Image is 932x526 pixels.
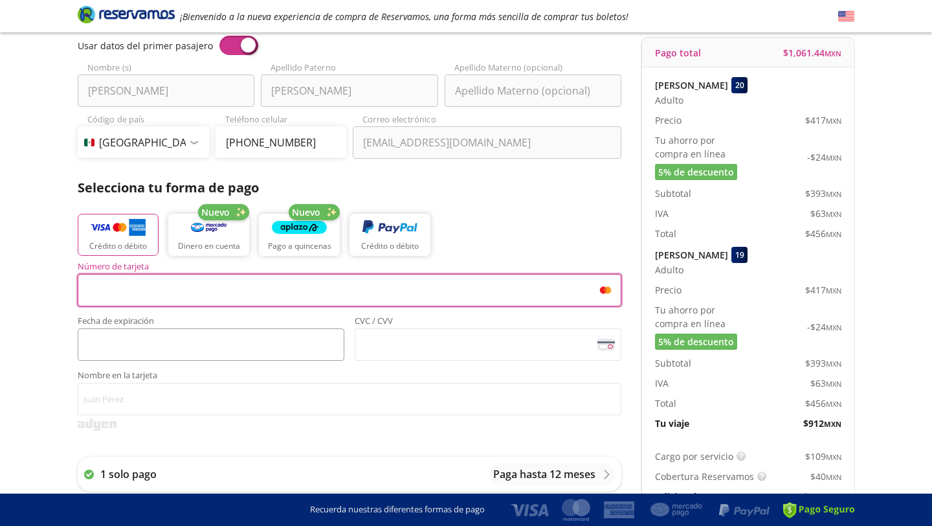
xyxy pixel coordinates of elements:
[655,450,733,463] p: Cargo por servicio
[268,240,331,252] p: Pago a quincenas
[597,284,614,296] img: mc
[445,74,621,107] input: Apellido Materno (opcional)
[655,133,748,161] p: Tu ahorro por compra en línea
[655,46,701,60] p: Pago total
[168,214,249,256] button: Dinero en cuenta
[178,240,240,252] p: Dinero en cuenta
[826,286,841,295] small: MXN
[805,396,841,410] span: $ 456
[805,356,841,370] span: $ 393
[826,116,841,126] small: MXN
[78,178,621,198] p: Selecciona tu forma de pago
[78,74,254,107] input: Nombre (s)
[803,490,841,503] span: $ 149
[655,227,676,240] p: Total
[805,227,841,240] span: $ 456
[655,417,689,430] p: Tu viaje
[655,490,706,503] p: Adicionales
[826,379,841,389] small: MXN
[78,262,621,274] span: Número de tarjeta
[805,283,841,297] span: $ 417
[825,49,841,58] small: MXN
[655,376,669,390] p: IVA
[78,5,175,24] i: Brand Logo
[655,470,754,483] p: Cobertura Reservamos
[655,356,691,370] p: Subtotal
[655,248,728,262] p: [PERSON_NAME]
[78,418,116,431] img: svg+xml;base64,PD94bWwgdmVyc2lvbj0iMS4wIiBlbmNvZGluZz0iVVRGLTgiPz4KPHN2ZyB3aWR0aD0iMzk2cHgiIGhlaW...
[658,335,734,349] span: 5% de descuento
[824,419,841,429] small: MXN
[805,113,841,127] span: $ 417
[361,240,419,252] p: Crédito o débito
[826,472,841,482] small: MXN
[292,205,320,219] span: Nuevo
[493,466,595,482] p: Paga hasta 12 meses
[731,77,748,93] div: 20
[216,126,347,159] input: Teléfono celular
[84,139,94,146] img: MX
[731,247,748,263] div: 19
[355,317,621,328] span: CVC / CVV
[261,74,438,107] input: Apellido Paterno
[810,470,841,483] span: $ 40
[83,332,338,357] iframe: Iframe de la fecha de caducidad de la tarjeta asegurada
[655,93,683,107] span: Adulto
[655,303,748,330] p: Tu ahorro por compra en línea
[78,317,344,328] span: Fecha de expiración
[655,78,728,92] p: [PERSON_NAME]
[826,209,841,219] small: MXN
[826,399,841,409] small: MXN
[826,229,841,239] small: MXN
[655,396,676,410] p: Total
[826,452,841,462] small: MXN
[655,283,682,297] p: Precio
[78,383,621,415] input: Nombre en la tarjeta
[353,126,621,159] input: Correo electrónico
[824,492,841,502] small: MXN
[655,113,682,127] p: Precio
[658,165,734,179] span: 5% de descuento
[807,150,841,164] span: -$ 24
[310,503,485,516] p: Recuerda nuestras diferentes formas de pago
[78,40,213,52] span: Usar datos del primer pasajero
[180,10,628,23] em: ¡Bienvenido a la nueva experiencia de compra de Reservamos, una forma más sencilla de comprar tus...
[78,5,175,28] a: Brand Logo
[826,323,841,332] small: MXN
[805,450,841,463] span: $ 109
[838,8,854,25] button: English
[361,332,616,357] iframe: Iframe del código de seguridad de la tarjeta asegurada
[826,359,841,369] small: MXN
[805,187,841,200] span: $ 393
[83,278,616,303] iframe: Iframe del número de tarjeta asegurada
[807,320,841,334] span: -$ 24
[810,376,841,390] span: $ 63
[655,263,683,277] span: Adulto
[783,46,841,60] span: $ 1,061.44
[78,371,621,383] span: Nombre en la tarjeta
[655,187,691,200] p: Subtotal
[349,214,430,256] button: Crédito o débito
[826,189,841,199] small: MXN
[89,240,147,252] p: Crédito o débito
[810,207,841,220] span: $ 63
[201,205,230,219] span: Nuevo
[259,214,340,256] button: Pago a quincenas
[78,214,159,256] button: Crédito o débito
[826,153,841,163] small: MXN
[655,207,669,220] p: IVA
[803,417,841,430] span: $ 912
[100,466,157,482] p: 1 solo pago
